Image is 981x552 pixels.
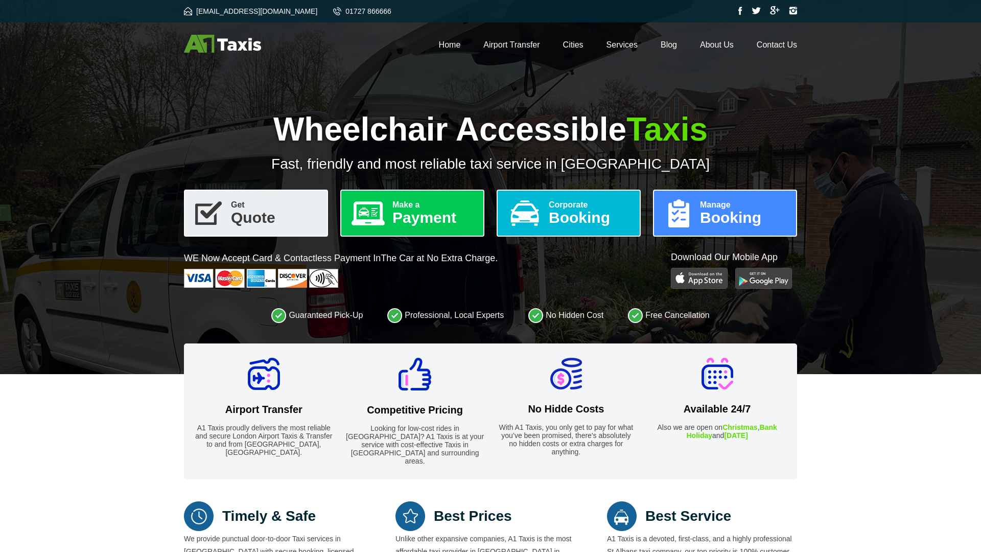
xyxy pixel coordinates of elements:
[653,190,797,237] a: ManageBooking
[752,7,761,14] img: Twitter
[671,268,728,289] img: Play Store
[563,40,583,49] a: Cities
[497,403,636,415] h2: No Hidde Costs
[497,190,641,237] a: CorporateBooking
[271,308,363,323] li: Guaranteed Pick-Up
[722,423,757,431] strong: Christmas
[735,268,792,289] img: Google Play
[345,404,485,416] h2: Competitive Pricing
[770,6,780,15] img: Google Plus
[345,424,485,465] p: Looking for low-cost rides in [GEOGRAPHIC_DATA]? A1 Taxis is at your service with cost-effective ...
[194,404,334,416] h2: Airport Transfer
[248,358,280,390] img: Airport Transfer Icon
[671,251,797,264] p: Download Our Mobile App
[392,201,475,209] span: Make a
[184,252,498,265] p: WE Now Accept Card & Contactless Payment In
[647,403,787,415] h2: Available 24/7
[194,424,334,456] p: A1 Taxis proudly delivers the most reliable and secure London Airport Taxis & Transfer to and fro...
[184,269,338,288] img: Cards
[700,201,788,209] span: Manage
[340,190,484,237] a: Make aPayment
[184,110,797,148] h1: Wheelchair Accessible
[661,40,677,49] a: Blog
[184,500,374,533] h2: Timely & Safe
[497,423,636,456] p: With A1 Taxis, you only get to pay for what you’ve been promised, there's absolutely no hidden co...
[399,358,431,390] img: Competitive Pricing Icon
[702,358,733,389] img: Available 24/7 Icon
[628,308,709,323] li: Free Cancellation
[184,35,261,53] img: A1 Taxis St Albans LTD
[626,111,708,148] span: Taxis
[439,40,461,49] a: Home
[333,7,391,15] a: 01727 866666
[184,190,328,237] a: GetQuote
[395,500,586,533] h2: Best Prices
[231,201,319,209] span: Get
[184,7,317,15] a: [EMAIL_ADDRESS][DOMAIN_NAME]
[789,7,797,15] img: Instagram
[724,431,748,440] strong: [DATE]
[549,201,632,209] span: Corporate
[738,7,742,15] img: Facebook
[184,156,797,172] p: Fast, friendly and most reliable taxi service in [GEOGRAPHIC_DATA]
[700,40,734,49] a: About Us
[757,40,797,49] a: Contact Us
[483,40,540,49] a: Airport Transfer
[607,500,797,533] h2: Best Service
[550,358,582,389] img: No Hidde Costs Icon
[647,423,787,440] p: Also we are open on , and
[528,308,603,323] li: No Hidden Cost
[387,308,504,323] li: Professional, Local Experts
[686,423,777,440] strong: Bank Holiday
[606,40,638,49] a: Services
[381,253,498,263] span: The Car at No Extra Charge.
